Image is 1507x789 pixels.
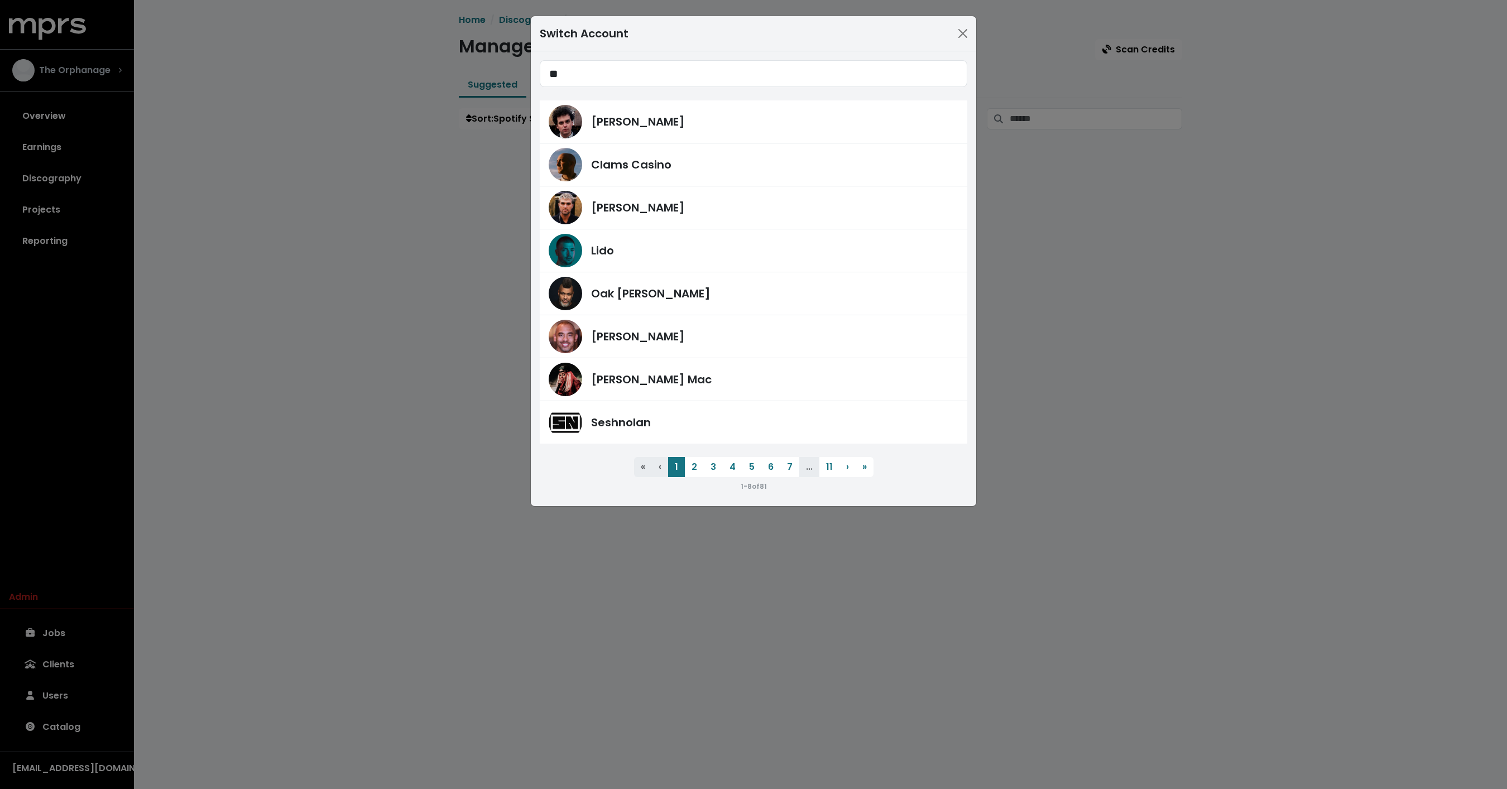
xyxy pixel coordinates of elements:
span: [PERSON_NAME] [591,113,685,130]
img: Harvey Mason Jr [549,320,582,353]
button: 7 [780,457,799,477]
a: James Ford[PERSON_NAME] [540,100,967,143]
button: 2 [685,457,704,477]
a: Harvey Mason Jr[PERSON_NAME] [540,315,967,358]
span: [PERSON_NAME] Mac [591,371,712,388]
button: 5 [742,457,761,477]
img: Oak Felder [549,277,582,310]
a: Keegan Mac[PERSON_NAME] Mac [540,358,967,401]
small: 1 - 8 of 81 [741,482,767,491]
a: SeshnolanSeshnolan [540,401,967,444]
span: [PERSON_NAME] [591,328,685,345]
a: Fred Gibson[PERSON_NAME] [540,186,967,229]
div: Switch Account [540,25,628,42]
button: 4 [723,457,742,477]
button: Close [954,25,972,42]
a: Clams CasinoClams Casino [540,143,967,186]
img: Clams Casino [549,148,582,181]
img: James Ford [549,105,582,138]
input: Search accounts [540,60,967,87]
span: Seshnolan [591,414,651,431]
img: Lido [549,234,582,267]
span: » [862,460,867,473]
span: Oak [PERSON_NAME] [591,285,711,302]
button: 11 [819,457,839,477]
span: Lido [591,242,614,259]
a: Oak FelderOak [PERSON_NAME] [540,272,967,315]
a: LidoLido [540,229,967,272]
img: Seshnolan [549,406,582,439]
img: Keegan Mac [549,363,582,396]
button: 3 [704,457,723,477]
span: › [846,460,849,473]
button: 1 [668,457,685,477]
button: 6 [761,457,780,477]
span: [PERSON_NAME] [591,199,685,216]
span: Clams Casino [591,156,671,173]
img: Fred Gibson [549,191,582,224]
